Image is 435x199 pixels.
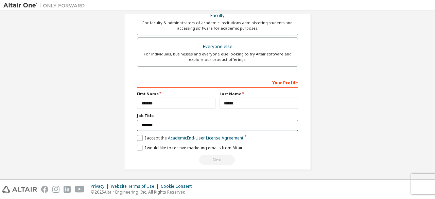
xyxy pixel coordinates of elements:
[75,186,85,193] img: youtube.svg
[141,20,294,31] div: For faculty & administrators of academic institutions administering students and accessing softwa...
[64,186,71,193] img: linkedin.svg
[2,186,37,193] img: altair_logo.svg
[137,113,298,118] label: Job Title
[137,135,243,141] label: I accept the
[168,135,243,141] a: Academic End-User License Agreement
[161,184,196,189] div: Cookie Consent
[137,91,215,97] label: First Name
[111,184,161,189] div: Website Terms of Use
[137,145,243,151] label: I would like to receive marketing emails from Altair
[41,186,48,193] img: facebook.svg
[141,42,294,51] div: Everyone else
[137,77,298,88] div: Your Profile
[141,51,294,62] div: For individuals, businesses and everyone else looking to try Altair software and explore our prod...
[52,186,59,193] img: instagram.svg
[220,91,298,97] label: Last Name
[3,2,88,9] img: Altair One
[141,11,294,20] div: Faculty
[91,184,111,189] div: Privacy
[137,155,298,165] div: Email already exists
[91,189,196,195] p: © 2025 Altair Engineering, Inc. All Rights Reserved.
